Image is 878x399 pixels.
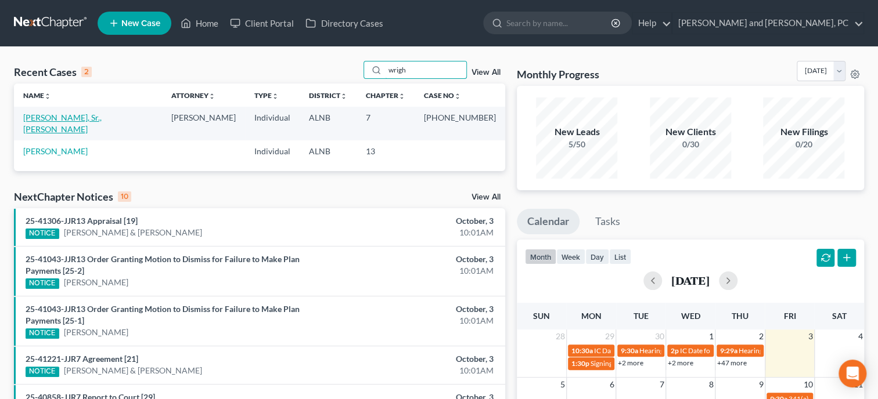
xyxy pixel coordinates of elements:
a: 25-41043-JJR13 Order Granting Motion to Dismiss for Failure to Make Plan Payments [25-2] [26,254,300,275]
div: October, 3 [345,353,493,365]
a: [PERSON_NAME] [23,146,88,156]
div: NOTICE [26,367,59,377]
td: ALNB [300,140,357,162]
input: Search by name... [385,61,466,78]
span: Mon [581,311,601,321]
div: 10 [118,191,131,202]
a: [PERSON_NAME] [64,327,128,338]
a: Attorneyunfold_more [171,91,215,100]
td: [PHONE_NUMBER] [415,107,505,140]
td: 13 [357,140,415,162]
td: 7 [357,107,415,140]
div: Open Intercom Messenger [839,360,866,387]
a: 25-41306-JJR13 Appraisal [19] [26,216,138,226]
a: 25-41043-JJR13 Order Granting Motion to Dismiss for Failure to Make Plan Payments [25-1] [26,304,300,325]
a: [PERSON_NAME] [64,277,128,288]
td: Individual [245,140,300,162]
span: 28 [555,329,566,343]
div: New Leads [536,125,617,139]
span: IC Date for [PERSON_NAME] [594,346,683,355]
i: unfold_more [454,93,461,100]
a: +2 more [618,358,643,367]
i: unfold_more [44,93,51,100]
div: NOTICE [26,228,59,239]
span: 2p [671,346,679,355]
a: Chapterunfold_more [366,91,405,100]
a: View All [472,68,501,77]
span: 6 [609,378,616,391]
a: [PERSON_NAME] and [PERSON_NAME], PC [672,13,863,34]
div: 2 [81,67,92,77]
span: 10:30a [571,346,593,355]
span: Tue [633,311,648,321]
a: 25-41221-JJR7 Agreement [21] [26,354,138,364]
a: +47 more [717,358,747,367]
span: Fri [783,311,796,321]
div: October, 3 [345,215,493,227]
a: [PERSON_NAME], Sr., [PERSON_NAME] [23,113,102,134]
span: 5 [559,378,566,391]
div: NOTICE [26,278,59,289]
a: Typeunfold_more [254,91,279,100]
i: unfold_more [340,93,347,100]
div: 5/50 [536,139,617,150]
div: New Filings [763,125,844,139]
input: Search by name... [506,12,613,34]
button: month [525,249,556,264]
td: [PERSON_NAME] [162,107,245,140]
a: Client Portal [224,13,300,34]
span: Hearing for [PERSON_NAME] [739,346,829,355]
a: Directory Cases [300,13,388,34]
h3: Monthly Progress [517,67,599,81]
i: unfold_more [272,93,279,100]
i: unfold_more [398,93,405,100]
button: list [609,249,631,264]
span: 1:30p [571,359,589,368]
a: Nameunfold_more [23,91,51,100]
span: 2 [758,329,765,343]
div: October, 3 [345,253,493,265]
span: Hearing for [PERSON_NAME] [639,346,730,355]
div: October, 3 [345,303,493,315]
span: Wed [681,311,700,321]
a: [PERSON_NAME] & [PERSON_NAME] [64,365,202,376]
span: New Case [121,19,160,28]
a: Calendar [517,209,580,234]
h2: [DATE] [671,274,710,286]
td: Individual [245,107,300,140]
span: Signing Date for [PERSON_NAME] & [PERSON_NAME] [591,359,756,368]
div: 10:01AM [345,315,493,327]
span: 30 [654,329,665,343]
a: Help [632,13,671,34]
a: Home [175,13,224,34]
i: unfold_more [208,93,215,100]
a: +2 more [668,358,693,367]
div: NOTICE [26,328,59,339]
span: 9 [758,378,765,391]
td: ALNB [300,107,357,140]
span: 3 [807,329,814,343]
a: Tasks [585,209,631,234]
div: Recent Cases [14,65,92,79]
span: Sat [832,311,847,321]
span: 10 [803,378,814,391]
div: 0/30 [650,139,731,150]
span: 29 [604,329,616,343]
span: 4 [857,329,864,343]
div: 10:01AM [345,265,493,277]
a: [PERSON_NAME] & [PERSON_NAME] [64,227,202,238]
div: 0/20 [763,139,844,150]
div: New Clients [650,125,731,139]
div: NextChapter Notices [14,190,131,204]
a: Case Nounfold_more [424,91,461,100]
a: Districtunfold_more [309,91,347,100]
span: Thu [732,311,749,321]
span: Sun [533,311,550,321]
button: week [556,249,585,264]
span: 7 [658,378,665,391]
span: 9:29a [720,346,737,355]
span: IC Date for [PERSON_NAME] [680,346,769,355]
div: 10:01AM [345,365,493,376]
span: 1 [708,329,715,343]
span: 9:30a [621,346,638,355]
